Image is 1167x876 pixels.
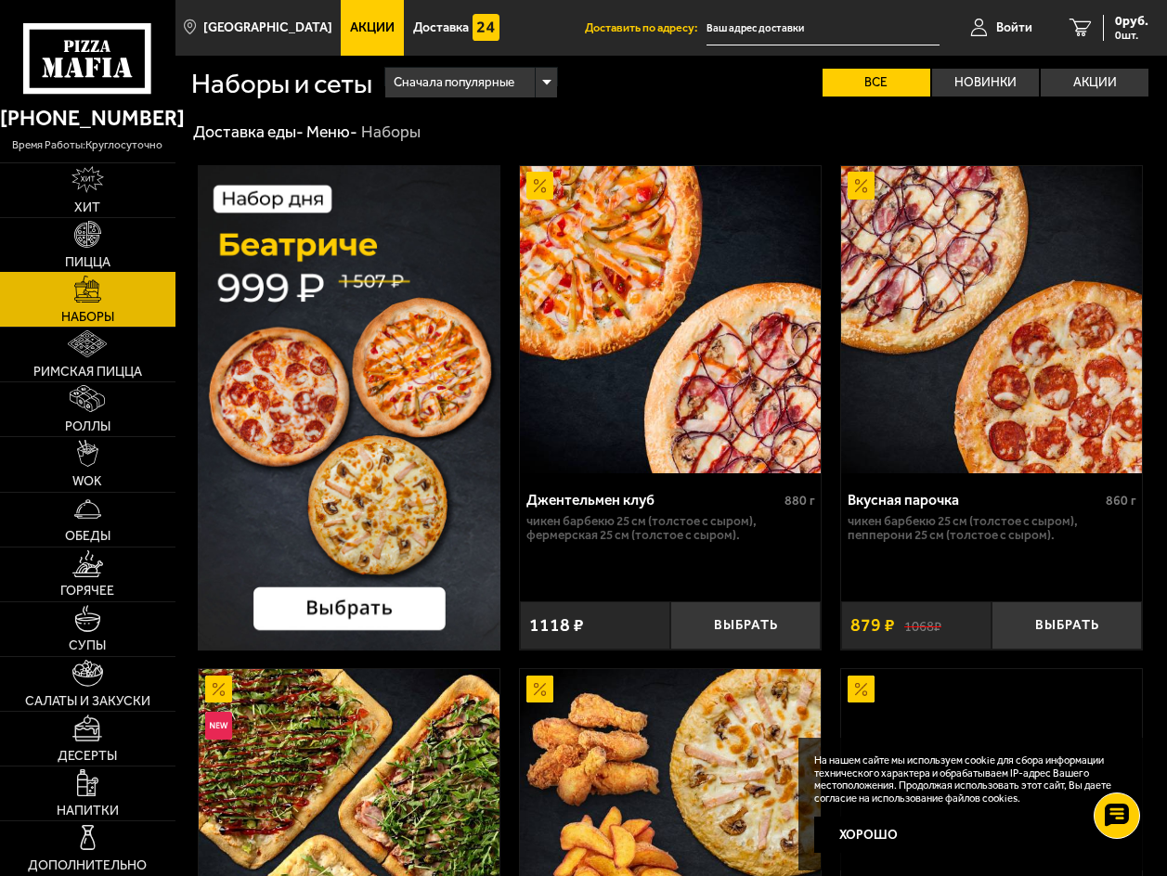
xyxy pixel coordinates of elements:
span: Наборы [61,311,114,324]
label: Все [823,69,930,97]
span: 860 г [1106,493,1136,509]
span: Доставить по адресу: [585,22,707,34]
h1: Наборы и сеты [191,70,372,97]
div: Джентельмен клуб [526,492,780,509]
img: Джентельмен клуб [520,166,821,473]
span: Салаты и закуски [25,695,150,708]
span: 0 шт. [1115,30,1148,41]
img: 15daf4d41897b9f0e9f617042186c801.svg [473,14,499,41]
a: АкционныйДжентельмен клуб [520,166,821,473]
span: Обеды [65,530,110,543]
img: Акционный [526,676,553,702]
img: Акционный [848,676,875,702]
p: Чикен Барбекю 25 см (толстое с сыром), Пепперони 25 см (толстое с сыром). [848,514,1136,543]
span: 0 руб. [1115,15,1148,28]
span: 1118 ₽ [529,616,584,635]
input: Ваш адрес доставки [707,11,940,45]
span: Напитки [57,805,119,818]
p: На нашем сайте мы используем cookie для сбора информации технического характера и обрабатываем IP... [814,754,1122,805]
span: Роллы [65,420,110,433]
div: Наборы [361,122,421,143]
span: Пицца [65,256,110,269]
img: Акционный [848,172,875,199]
span: Хит [74,201,100,214]
div: Вкусная парочка [848,492,1101,509]
img: Акционный [205,676,232,702]
span: Римская пицца [33,366,142,379]
span: Доставка [413,21,469,34]
span: Акции [350,21,395,34]
img: Акционный [526,172,553,199]
p: Чикен Барбекю 25 см (толстое с сыром), Фермерская 25 см (толстое с сыром). [526,514,815,543]
span: Дополнительно [28,859,147,872]
span: WOK [72,475,102,488]
img: Вкусная парочка [841,166,1142,473]
button: Выбрать [992,601,1142,650]
button: Выбрать [670,601,821,650]
span: 880 г [784,493,815,509]
span: 879 ₽ [850,616,895,635]
s: 1068 ₽ [904,617,941,634]
button: Хорошо [814,817,924,853]
span: [GEOGRAPHIC_DATA] [203,21,332,34]
a: АкционныйВкусная парочка [841,166,1142,473]
span: Сначала популярные [394,65,514,99]
img: Новинка [205,712,232,739]
a: Меню- [306,122,357,141]
span: Войти [996,21,1032,34]
span: Супы [69,639,106,652]
span: Десерты [58,750,117,763]
a: Доставка еды- [193,122,304,141]
label: Акции [1041,69,1148,97]
label: Новинки [932,69,1040,97]
span: Горячее [60,585,114,598]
